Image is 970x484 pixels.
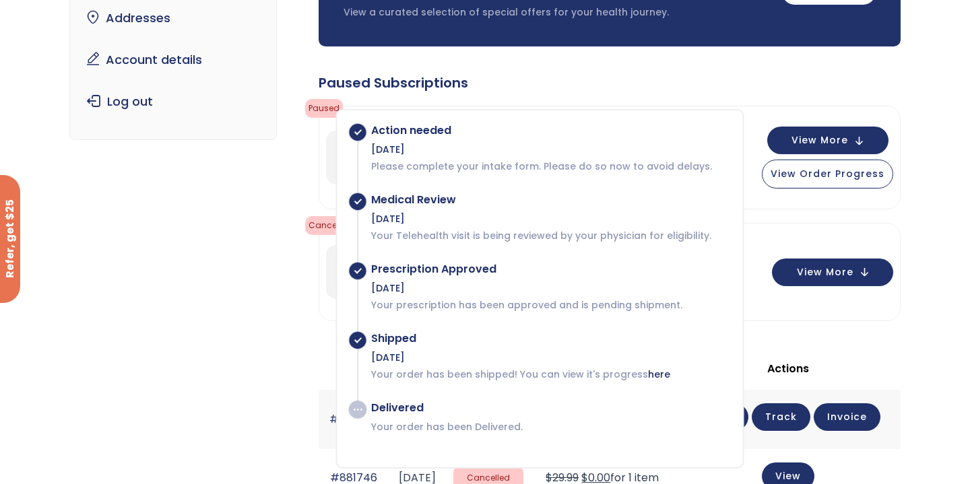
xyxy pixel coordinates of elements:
img: GLP-1 Monthly Treatment Plan [326,131,380,184]
a: #1897122 [329,411,377,427]
p: Your order has been shipped! You can view it's progress [371,368,729,381]
a: Track [752,403,810,431]
button: View Order Progress [762,160,893,188]
a: Invoice [814,403,880,431]
button: View More [772,258,893,286]
span: View More [791,136,848,145]
div: [DATE] [371,143,729,156]
img: Personalized GLP-1 Monthly Plan [326,245,380,299]
a: here [648,368,670,381]
p: Your prescription has been approved and is pending shipment. [371,298,729,312]
span: cancelled [305,216,355,235]
div: [DATE] [371,281,729,295]
div: Prescription Approved [371,263,729,276]
p: View a curated selection of special offers for your health journey. [344,6,769,20]
div: Action needed [371,124,729,137]
div: Paused Subscriptions [319,73,901,92]
span: Paused [305,99,343,118]
button: View More [767,127,888,154]
span: View Order Progress [771,167,884,180]
p: Please complete your intake form. Please do so now to avoid delays. [371,160,729,173]
p: Your Telehealth visit is being reviewed by your physician for eligibility. [371,229,729,242]
div: Delivered [371,401,729,415]
span: View More [797,268,853,277]
p: Your order has been Delivered. [371,420,729,434]
a: Account details [80,46,267,74]
a: Log out [80,88,267,116]
a: Addresses [80,4,267,32]
div: [DATE] [371,212,729,226]
div: [DATE] [371,351,729,364]
div: Medical Review [371,193,729,207]
span: Actions [767,361,809,376]
div: Shipped [371,332,729,345]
